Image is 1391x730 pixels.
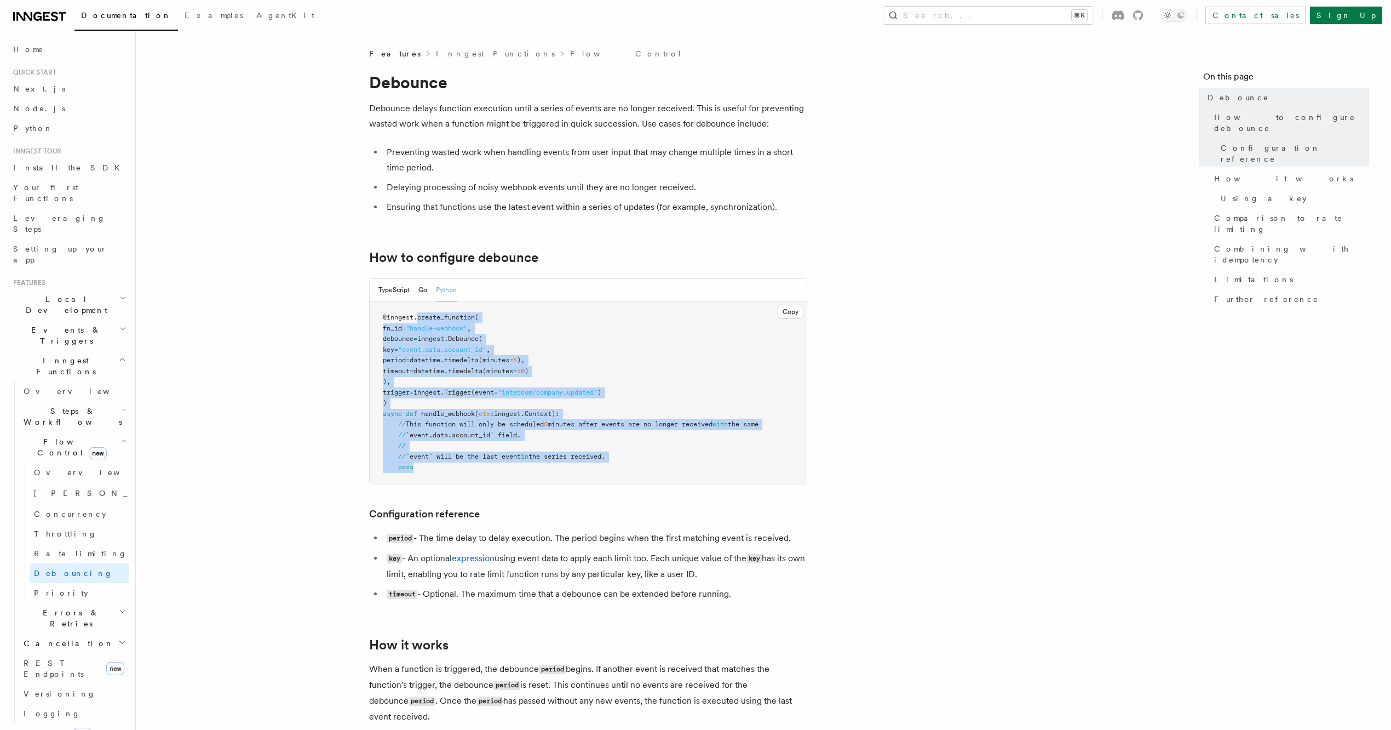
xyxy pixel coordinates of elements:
[81,11,171,20] span: Documentation
[378,279,410,301] button: TypeScript
[74,3,178,31] a: Documentation
[728,420,758,428] span: the same
[1214,274,1293,285] span: Limitations
[185,11,243,20] span: Examples
[746,554,762,563] code: key
[383,180,807,195] li: Delaying processing of noisy webhook events until they are no longer received.
[9,178,129,208] a: Your first Functions
[544,420,548,428] span: 5
[30,482,129,504] a: [PERSON_NAME]
[9,39,129,59] a: Home
[19,381,129,401] a: Overview
[89,447,107,459] span: new
[406,324,467,332] span: "handle-webhook"
[383,199,807,215] li: Ensuring that functions use the latest event within a series of updates (for example, synchroniza...
[448,367,482,375] span: timedelta
[383,356,406,364] span: period
[475,410,479,418] span: (
[1161,9,1187,22] button: Toggle dark mode
[482,367,513,375] span: (minutes
[13,104,65,113] span: Node.js
[1221,142,1369,164] span: Configuration reference
[9,278,45,287] span: Features
[383,378,390,385] span: ),
[517,356,525,364] span: ),
[34,549,127,558] span: Rate limiting
[369,506,480,522] a: Configuration reference
[494,410,521,418] span: inngest
[383,399,387,407] span: )
[498,389,597,396] span: "intercom/company.updated"
[369,101,807,132] p: Debounce delays function execution until a series of events are no longer received. This is usefu...
[24,659,84,678] span: REST Endpoints
[383,346,394,353] span: key
[712,420,728,428] span: with
[398,420,406,428] span: //
[19,603,129,634] button: Errors & Retries
[452,553,495,563] a: expression
[387,554,402,563] code: key
[398,442,406,449] span: //
[597,389,601,396] span: )
[413,335,417,343] span: =
[402,324,406,332] span: =
[24,689,96,698] span: Versioning
[19,684,129,704] a: Versioning
[486,346,490,353] span: ,
[413,367,448,375] span: datetime.
[1216,138,1369,169] a: Configuration reference
[494,389,498,396] span: =
[548,420,712,428] span: minutes after events are no longer received
[30,583,129,603] a: Priority
[24,387,136,396] span: Overview
[490,410,494,418] span: :
[436,48,555,59] a: Inngest Functions
[9,79,129,99] a: Next.js
[479,356,509,364] span: (minutes
[479,410,490,418] span: ctx
[413,389,444,396] span: inngest.
[436,279,457,301] button: Python
[19,463,129,603] div: Flow Controlnew
[9,351,129,381] button: Inngest Functions
[19,432,129,463] button: Flow Controlnew
[256,11,314,20] span: AgentKit
[883,7,1094,24] button: Search...⌘K
[493,681,520,690] code: period
[19,638,114,649] span: Cancellation
[24,709,81,718] span: Logging
[387,534,413,543] code: period
[570,48,682,59] a: Flow Control
[369,661,807,725] p: When a function is triggered, the debounce begins. If another event is received that matches the ...
[398,463,413,471] span: pass
[13,183,78,203] span: Your first Functions
[383,531,807,546] li: - The time delay to delay execution. The period begins when the first matching event is received.
[383,367,410,375] span: timeout
[1072,10,1087,21] kbd: ⌘K
[525,367,528,375] span: )
[406,453,521,460] span: `event` will be the last event
[9,208,129,239] a: Leveraging Steps
[1214,112,1369,134] span: How to configure debounce
[513,356,517,364] span: 5
[409,697,435,706] code: period
[521,410,525,418] span: .
[19,607,119,629] span: Errors & Retries
[9,158,129,178] a: Install the SDK
[406,431,429,439] span: `event
[9,294,119,316] span: Local Development
[476,697,503,706] code: period
[30,524,129,544] a: Throttling
[13,84,65,93] span: Next.js
[539,665,566,674] code: period
[1210,208,1369,239] a: Comparison to rate limiting
[452,431,517,439] span: account_id` field
[34,589,88,597] span: Priority
[521,453,528,460] span: in
[410,356,444,364] span: datetime.
[19,704,129,723] a: Logging
[467,324,471,332] span: ,
[19,436,120,458] span: Flow Control
[406,410,417,418] span: def
[9,289,129,320] button: Local Development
